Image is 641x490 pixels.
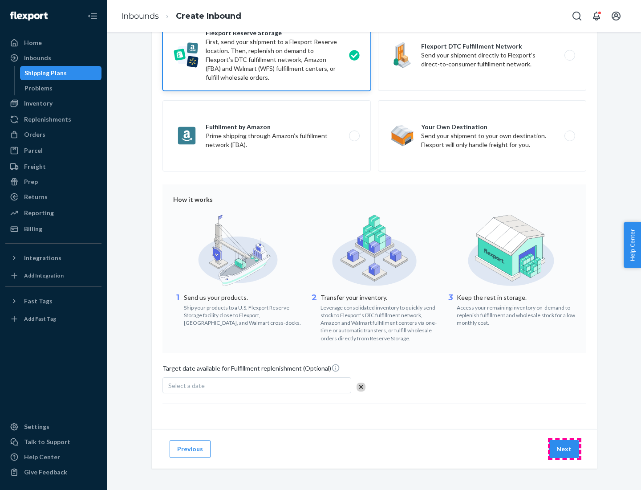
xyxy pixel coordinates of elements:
div: Talk to Support [24,437,70,446]
a: Orders [5,127,101,142]
a: Inbounds [5,51,101,65]
div: Add Integration [24,272,64,279]
a: Replenishments [5,112,101,127]
div: Orders [24,130,45,139]
div: Leverage consolidated inventory to quickly send stock to Flexport's DTC fulfillment network, Amaz... [320,302,439,342]
div: Settings [24,422,49,431]
div: Give Feedback [24,468,67,477]
a: Inbounds [121,11,159,21]
a: Prep [5,175,101,189]
div: Billing [24,225,42,233]
a: Talk to Support [5,435,101,449]
button: Open account menu [607,7,625,25]
button: Give Feedback [5,465,101,479]
div: Integrations [24,253,61,262]
span: Target date available for Fulfillment replenishment (Optional) [162,363,340,376]
a: Reporting [5,206,101,220]
a: Returns [5,190,101,204]
div: Inventory [24,99,53,108]
span: Select a date [168,382,205,389]
p: Keep the rest in storage. [457,293,576,302]
button: Fast Tags [5,294,101,308]
a: Help Center [5,450,101,464]
div: Parcel [24,146,43,155]
a: Freight [5,159,101,174]
button: Previous [170,440,211,458]
div: Help Center [24,453,60,461]
div: Returns [24,192,48,201]
a: Home [5,36,101,50]
a: Problems [20,81,102,95]
a: Add Fast Tag [5,312,101,326]
div: Home [24,38,42,47]
a: Shipping Plans [20,66,102,80]
a: Parcel [5,143,101,158]
a: Add Integration [5,269,101,283]
div: Fast Tags [24,297,53,306]
div: Reporting [24,208,54,217]
button: Open Search Box [568,7,586,25]
ol: breadcrumbs [114,3,248,29]
button: Next [549,440,579,458]
div: Problems [24,84,53,93]
img: Flexport logo [10,12,48,20]
div: Ship your products to a U.S. Flexport Reserve Storage facility close to Flexport, [GEOGRAPHIC_DAT... [184,302,303,327]
button: Close Navigation [84,7,101,25]
button: Open notifications [588,7,605,25]
div: How it works [173,195,576,204]
button: Integrations [5,251,101,265]
button: Help Center [624,222,641,268]
div: 1 [173,292,182,327]
div: Prep [24,177,38,186]
div: 3 [446,292,455,327]
div: Inbounds [24,53,51,62]
div: Freight [24,162,46,171]
a: Billing [5,222,101,236]
div: Access your remaining inventory on-demand to replenish fulfillment and wholesale stock for a low ... [457,302,576,327]
a: Inventory [5,96,101,110]
a: Create Inbound [176,11,241,21]
div: 2 [310,292,319,342]
div: Replenishments [24,115,71,124]
p: Transfer your inventory. [320,293,439,302]
div: Shipping Plans [24,69,67,78]
div: Add Fast Tag [24,315,56,323]
p: Send us your products. [184,293,303,302]
a: Settings [5,420,101,434]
